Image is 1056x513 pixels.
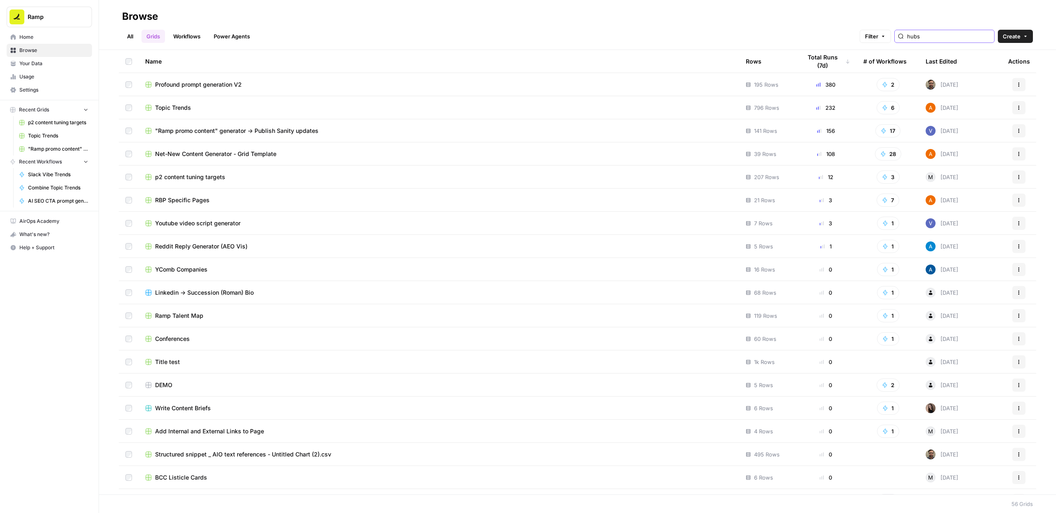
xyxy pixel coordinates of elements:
span: Structured snippet _ AIO text references - Untitled Chart (2).csv [155,450,331,459]
div: [DATE] [926,218,958,228]
span: 195 Rows [754,80,778,89]
a: Combine Topic Trends [15,181,92,194]
span: AI SEO CTA prompt generator [28,197,88,205]
button: 1 [877,240,899,253]
a: Settings [7,83,92,97]
div: [DATE] [926,172,958,182]
div: 232 [801,104,850,112]
div: Last Edited [926,50,957,73]
span: 495 Rows [754,450,780,459]
a: YComb Companies [145,265,733,274]
div: [DATE] [926,288,958,298]
div: [DATE] [926,426,958,436]
a: p2 content tuning targets [15,116,92,129]
span: Home [19,33,88,41]
span: DEMO [155,381,172,389]
div: 12 [801,173,850,181]
input: Search [907,32,991,40]
span: "Ramp promo content" generator -> Publish Sanity updates [28,145,88,153]
span: YComb Companies [155,265,207,274]
button: Create [998,30,1033,43]
span: Help + Support [19,244,88,251]
span: Linkedin → Succession (Roman) Bio [155,288,254,297]
span: p2 content tuning targets [28,119,88,126]
button: 17 [875,124,900,137]
span: Combine Topic Trends [28,184,88,191]
a: Topic Trends [145,104,733,112]
div: 0 [801,265,850,274]
div: Total Runs (7d) [801,50,850,73]
div: [DATE] [926,449,958,459]
span: 796 Rows [754,104,779,112]
div: Rows [746,50,761,73]
div: [DATE] [926,149,958,159]
a: DEMO [145,381,733,389]
a: Linkedin → Succession (Roman) Bio [145,288,733,297]
span: Browse [19,47,88,54]
span: 6 Rows [754,404,773,412]
a: Topic Trends [15,129,92,142]
span: Recent Workflows [19,158,62,165]
img: i32oznjerd8hxcycc1k00ct90jt3 [926,149,936,159]
a: All [122,30,138,43]
button: 1 [877,332,899,345]
a: Profound prompt generation V2 [145,80,733,89]
a: Add Internal and External Links to Page [145,427,733,435]
div: 0 [801,358,850,366]
a: "Ramp promo content" generator -> Publish Sanity updates [15,142,92,156]
span: 119 Rows [754,312,777,320]
div: What's new? [7,228,92,241]
span: 207 Rows [754,173,779,181]
span: Settings [19,86,88,94]
a: Structured snippet _ AIO text references - Untitled Chart (2).csv [145,450,733,459]
button: 2 [877,378,900,392]
button: 1 [877,494,899,507]
img: o3cqybgnmipr355j8nz4zpq1mc6x [926,241,936,251]
span: Usage [19,73,88,80]
a: Power Agents [209,30,255,43]
div: 56 Grids [1011,500,1033,508]
img: 2tijbeq1l253n59yk5qyo2htxvbk [926,218,936,228]
span: Profound prompt generation V2 [155,80,242,89]
a: "Ramp promo content" generator -> Publish Sanity updates [145,127,733,135]
div: [DATE] [926,126,958,136]
span: p2 content tuning targets [155,173,225,181]
div: # of Workflows [863,50,907,73]
div: Browse [122,10,158,23]
div: [DATE] [926,334,958,344]
span: Conferences [155,335,190,343]
span: Reddit Reply Generator (AEO Vis) [155,242,247,251]
a: Browse [7,44,92,57]
div: [DATE] [926,195,958,205]
button: Help + Support [7,241,92,254]
a: BCC Listicle Cards [145,473,733,482]
div: 1 [801,242,850,251]
a: Usage [7,70,92,83]
button: Workspace: Ramp [7,7,92,27]
span: Create [1003,32,1021,40]
div: 3 [801,219,850,227]
span: Topic Trends [28,132,88,139]
div: 0 [801,312,850,320]
span: Youtube video script generator [155,219,240,227]
div: [DATE] [926,311,958,321]
div: 0 [801,335,850,343]
span: 6 Rows [754,473,773,482]
span: Ramp Talent Map [155,312,203,320]
img: dqsvlewl7bul9rhfxezqynloagny [926,265,936,274]
div: 3 [801,196,850,204]
div: 0 [801,381,850,389]
span: BCC Listicle Cards [155,473,207,482]
img: i32oznjerd8hxcycc1k00ct90jt3 [926,103,936,113]
span: Ramp [28,13,78,21]
div: 0 [801,473,850,482]
span: Net-New Content Generator - Grid Template [155,150,276,158]
span: Topic Trends [155,104,191,112]
div: 108 [801,150,850,158]
span: Filter [865,32,878,40]
button: 7 [877,194,899,207]
a: Your Data [7,57,92,70]
a: Home [7,31,92,44]
div: [DATE] [926,80,958,90]
a: Title test [145,358,733,366]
